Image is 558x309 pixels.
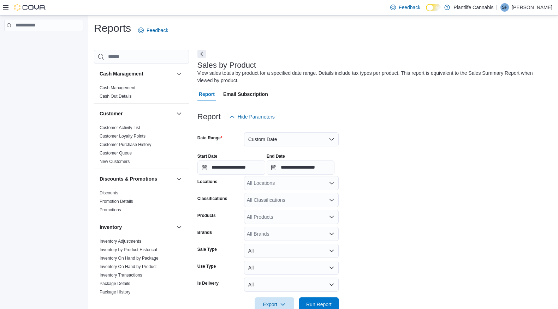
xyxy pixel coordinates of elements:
span: Inventory On Hand by Product [100,264,156,269]
a: Cash Management [100,85,135,90]
span: Report [199,87,215,101]
img: Cova [14,4,46,11]
button: Discounts & Promotions [100,175,173,182]
span: Run Report [306,301,332,308]
button: Open list of options [329,231,334,237]
h1: Reports [94,21,131,35]
a: Promotion Details [100,199,133,204]
h3: Inventory [100,224,122,231]
button: All [244,244,339,258]
div: Sean Fisher [500,3,509,12]
input: Press the down key to open a popover containing a calendar. [197,160,265,175]
p: Plantlife Cannabis [453,3,493,12]
span: Customer Activity List [100,125,140,131]
span: Feedback [147,27,168,34]
a: Customer Activity List [100,125,140,130]
label: End Date [267,153,285,159]
span: Discounts [100,190,118,196]
span: Promotions [100,207,121,213]
div: View sales totals by product for a specified date range. Details include tax types per product. T... [197,69,549,84]
button: All [244,261,339,275]
label: Brands [197,230,212,235]
label: Date Range [197,135,222,141]
a: Inventory by Product Historical [100,247,157,252]
a: New Customers [100,159,130,164]
a: Package Details [100,281,130,286]
nav: Complex example [4,32,83,49]
button: Open list of options [329,197,334,203]
button: Customer [175,109,183,118]
button: Open list of options [329,180,334,186]
a: Promotions [100,207,121,212]
button: All [244,278,339,292]
span: Cash Management [100,85,135,91]
span: SF [502,3,507,12]
a: Inventory On Hand by Package [100,256,159,261]
button: Cash Management [100,70,173,77]
button: Cash Management [175,69,183,78]
a: Customer Purchase History [100,142,152,147]
button: Next [197,50,206,58]
a: Feedback [387,0,423,14]
label: Sale Type [197,247,217,252]
button: Hide Parameters [226,110,278,124]
a: Customer Queue [100,151,132,156]
h3: Cash Management [100,70,143,77]
button: Inventory [100,224,173,231]
button: Inventory [175,223,183,231]
span: Email Subscription [223,87,268,101]
a: Cash Out Details [100,94,132,99]
h3: Report [197,113,221,121]
input: Press the down key to open a popover containing a calendar. [267,160,334,175]
button: Custom Date [244,132,339,146]
span: Customer Queue [100,150,132,156]
label: Use Type [197,263,216,269]
span: New Customers [100,159,130,164]
h3: Discounts & Promotions [100,175,157,182]
div: Cash Management [94,84,189,103]
span: Inventory by Product Historical [100,247,157,253]
span: Promotion Details [100,199,133,204]
h3: Sales by Product [197,61,256,69]
button: Customer [100,110,173,117]
label: Products [197,213,216,218]
p: | [496,3,498,12]
p: [PERSON_NAME] [512,3,552,12]
span: Hide Parameters [238,113,275,120]
a: Inventory Transactions [100,273,142,278]
label: Classifications [197,196,227,201]
a: Customer Loyalty Points [100,134,146,139]
a: Discounts [100,190,118,195]
button: Discounts & Promotions [175,175,183,183]
a: Package History [100,290,130,295]
a: Inventory Adjustments [100,239,141,244]
label: Locations [197,179,218,184]
a: Feedback [135,23,171,37]
span: Package Details [100,281,130,286]
label: Start Date [197,153,218,159]
div: Customer [94,123,189,169]
div: Discounts & Promotions [94,189,189,217]
button: Open list of options [329,214,334,220]
span: Feedback [399,4,420,11]
a: Inventory On Hand by Product [100,264,156,269]
label: Is Delivery [197,280,219,286]
input: Dark Mode [426,4,441,11]
h3: Customer [100,110,123,117]
span: Customer Purchase History [100,142,152,147]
